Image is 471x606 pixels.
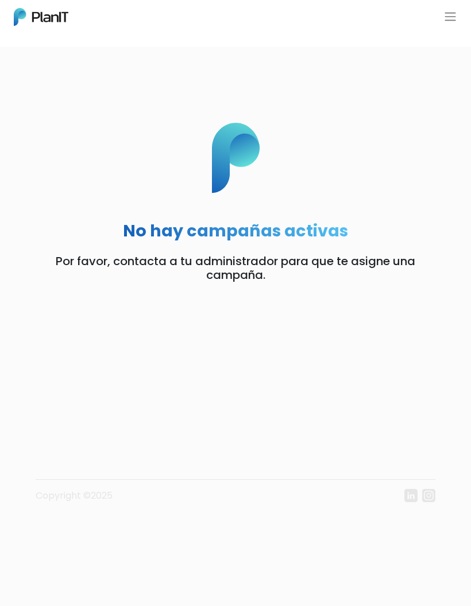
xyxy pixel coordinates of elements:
img: p_logo-cf95315c21ec54a07da33abe4a980685f2930ff06ee032fe1bfa050a97dd1b1f.svg [171,123,300,193]
h2: No hay campañas activas [123,221,348,240]
p: Copyright ©2025 [36,489,113,503]
p: Por favor, contacta a tu administrador para que te asigne una campaña. [34,254,437,282]
img: PlanIt Logo [14,8,68,26]
img: instagram-7ba2a2629254302ec2a9470e65da5de918c9f3c9a63008f8abed3140a32961bf.svg [422,489,435,502]
img: linkedin-cc7d2dbb1a16aff8e18f147ffe980d30ddd5d9e01409788280e63c91fc390ff4.svg [404,489,418,502]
